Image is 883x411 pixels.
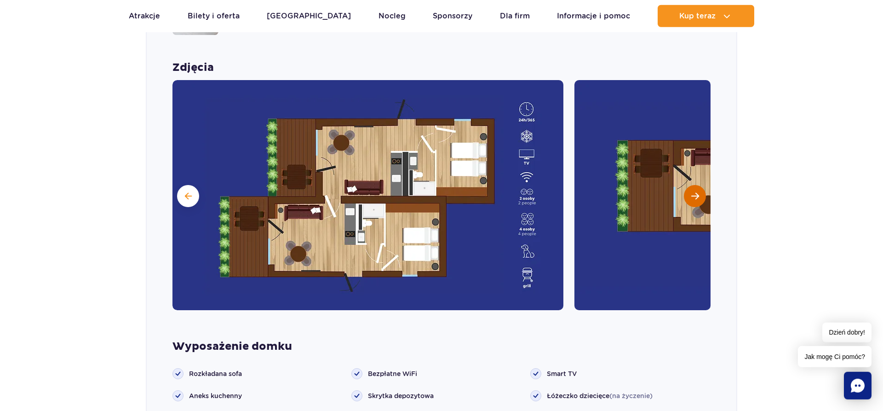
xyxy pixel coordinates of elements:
button: Kup teraz [658,5,754,27]
span: Aneks kuchenny [189,391,242,400]
span: Bezpłatne WiFi [368,369,417,378]
div: Chat [844,372,872,399]
span: Łóżeczko dziecięce [547,391,653,400]
span: Skrytka depozytowa [368,391,434,400]
a: Bilety i oferta [188,5,240,27]
span: Dzień dobry! [822,323,872,342]
strong: Zdjęcia [172,61,711,75]
span: (na życzenie) [609,392,653,399]
strong: Wyposażenie domku [172,340,711,353]
a: Atrakcje [129,5,160,27]
span: Rozkładana sofa [189,369,242,378]
a: Sponsorzy [433,5,472,27]
button: Następny slajd [684,185,706,207]
a: Dla firm [500,5,530,27]
span: Jak mogę Ci pomóc? [798,346,872,367]
span: Kup teraz [679,12,716,20]
a: Nocleg [378,5,406,27]
a: [GEOGRAPHIC_DATA] [267,5,351,27]
a: Informacje i pomoc [557,5,630,27]
span: Smart TV [547,369,577,378]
